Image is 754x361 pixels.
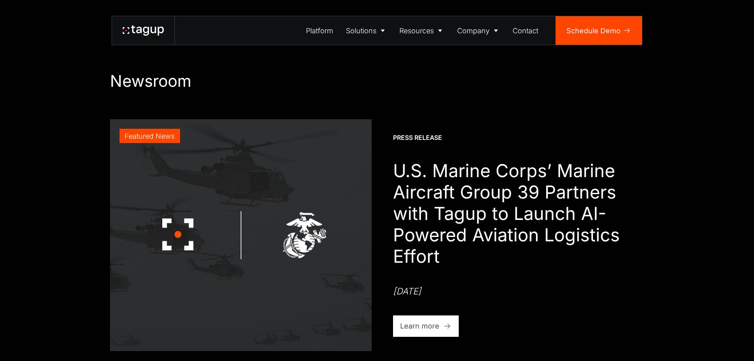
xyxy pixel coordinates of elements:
[393,16,451,45] a: Resources
[346,25,376,36] div: Solutions
[399,25,434,36] div: Resources
[393,315,459,337] a: Learn more
[125,131,175,141] div: Featured News
[513,25,538,36] div: Contact
[393,160,644,267] h1: U.S. Marine Corps’ Marine Aircraft Group 39 Partners with Tagup to Launch AI-Powered Aviation Log...
[451,16,507,45] a: Company
[393,134,442,142] div: Press Release
[110,71,644,91] h1: Newsroom
[110,119,372,351] a: Featured News
[306,25,333,36] div: Platform
[393,285,421,298] div: [DATE]
[340,16,393,45] a: Solutions
[507,16,545,45] a: Contact
[556,16,642,45] a: Schedule Demo
[566,25,621,36] div: Schedule Demo
[300,16,340,45] a: Platform
[457,25,490,36] div: Company
[400,321,439,331] div: Learn more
